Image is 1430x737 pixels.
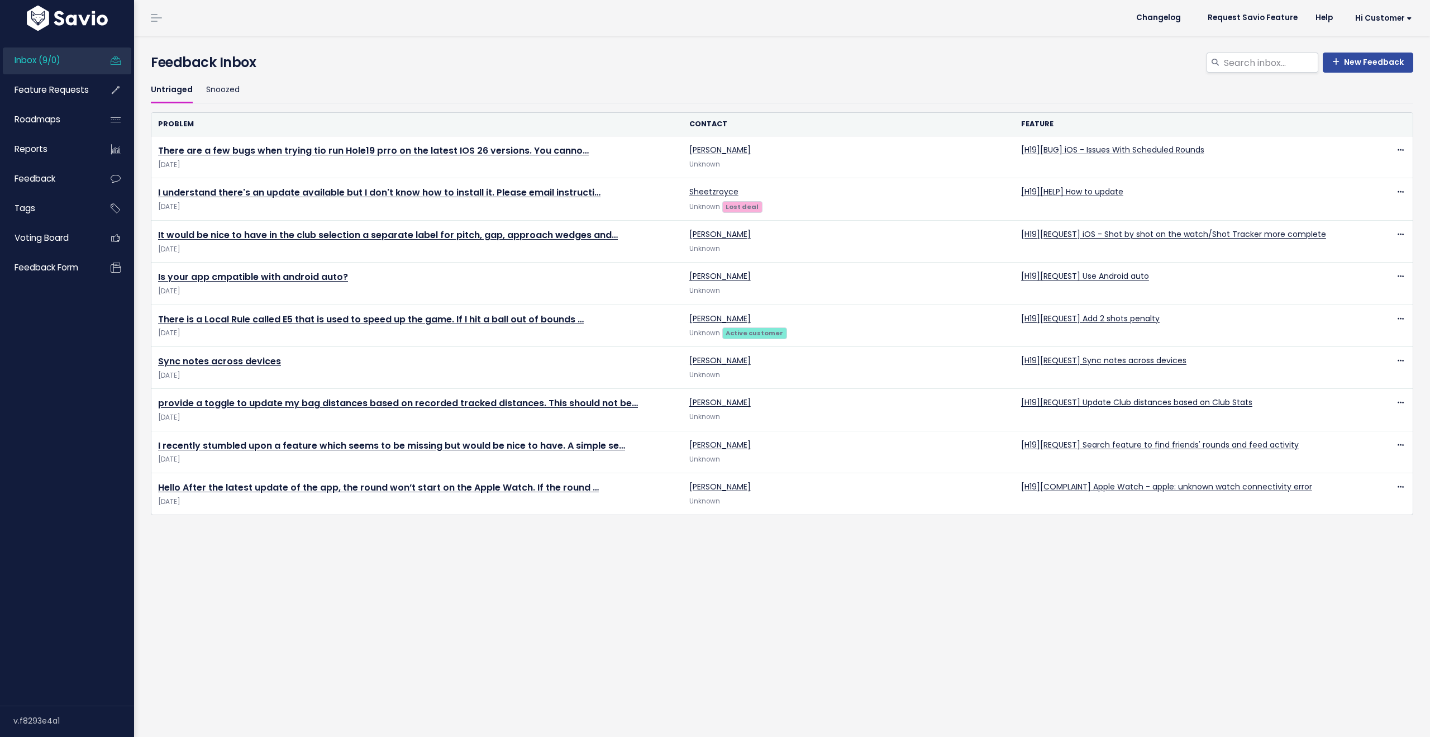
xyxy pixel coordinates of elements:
span: Feedback form [15,261,78,273]
a: [H19][REQUEST] Use Android auto [1021,270,1149,282]
a: Feature Requests [3,77,93,103]
ul: Filter feature requests [151,77,1413,103]
span: Inbox (9/0) [15,54,60,66]
a: [PERSON_NAME] [689,313,751,324]
th: Problem [151,113,683,136]
a: [H19][REQUEST] Update Club distances based on Club Stats [1021,397,1252,408]
a: Tags [3,196,93,221]
span: Feature Requests [15,84,89,96]
span: [DATE] [158,412,676,424]
a: [H19][REQUEST] Sync notes across devices [1021,355,1186,366]
span: [DATE] [158,201,676,213]
a: Sync notes across devices [158,355,281,368]
a: There are a few bugs when trying tio run Hole19 prro on the latest IOS 26 versions. You canno… [158,144,589,157]
img: logo-white.9d6f32f41409.svg [24,6,111,31]
span: [DATE] [158,286,676,297]
a: Sheetzroyce [689,186,738,197]
a: [H19][REQUEST] Add 2 shots penalty [1021,313,1160,324]
span: Unknown [689,497,720,506]
span: Unknown [689,244,720,253]
input: Search inbox... [1223,53,1318,73]
span: Voting Board [15,232,69,244]
a: I understand there's an update available but I don't know how to install it. Please email instructi… [158,186,600,199]
th: Feature [1014,113,1346,136]
a: Feedback [3,166,93,192]
span: [DATE] [158,370,676,382]
a: There is a Local Rule called E5 that is used to speed up the game. If I hit a ball out of bounds … [158,313,584,326]
a: It would be nice to have in the club selection a separate label for pitch, gap, approach wedges and… [158,229,618,241]
a: [PERSON_NAME] [689,481,751,492]
a: [PERSON_NAME] [689,229,751,240]
a: [H19][COMPLAINT] Apple Watch - apple: unknown watch connectivity error [1021,481,1312,492]
span: [DATE] [158,496,676,508]
a: Active customer [722,327,787,338]
a: Is your app cmpatible with android auto? [158,270,348,283]
div: v.f8293e4a1 [13,706,134,735]
a: [PERSON_NAME] [689,439,751,450]
a: Reports [3,136,93,162]
span: Unknown [689,455,720,464]
th: Contact [683,113,1014,136]
span: Hi Customer [1355,14,1412,22]
span: Unknown [689,329,720,337]
a: provide a toggle to update my bag distances based on recorded tracked distances. This should not be… [158,397,638,410]
span: Tags [15,202,35,214]
span: [DATE] [158,244,676,255]
a: Help [1307,9,1342,26]
a: Lost deal [722,201,762,212]
a: [H19][HELP] How to update [1021,186,1123,197]
span: Unknown [689,370,720,379]
span: Unknown [689,202,720,211]
span: Unknown [689,160,720,169]
h4: Feedback Inbox [151,53,1413,73]
span: Unknown [689,286,720,295]
strong: Active customer [726,329,783,337]
a: [H19][REQUEST] iOS - Shot by shot on the watch/Shot Tracker more complete [1021,229,1326,240]
a: Hi Customer [1342,9,1421,27]
a: [H19][REQUEST] Search feature to find friends' rounds and feed activity [1021,439,1299,450]
a: Roadmaps [3,107,93,132]
span: [DATE] [158,159,676,171]
span: [DATE] [158,454,676,465]
span: [DATE] [158,327,676,339]
span: Feedback [15,173,55,184]
a: I recently stumbled upon a feature which seems to be missing but would be nice to have. A simple se… [158,439,625,452]
a: [PERSON_NAME] [689,397,751,408]
a: Voting Board [3,225,93,251]
strong: Lost deal [726,202,759,211]
span: Unknown [689,412,720,421]
a: Inbox (9/0) [3,47,93,73]
a: Untriaged [151,77,193,103]
a: Request Savio Feature [1199,9,1307,26]
span: Changelog [1136,14,1181,22]
a: [PERSON_NAME] [689,270,751,282]
a: Feedback form [3,255,93,280]
a: [H19][BUG] iOS - Issues With Scheduled Rounds [1021,144,1204,155]
span: Reports [15,143,47,155]
a: Hello After the latest update of the app, the round won’t start on the Apple Watch. If the round … [158,481,599,494]
a: [PERSON_NAME] [689,355,751,366]
span: Roadmaps [15,113,60,125]
a: Snoozed [206,77,240,103]
a: New Feedback [1323,53,1413,73]
a: [PERSON_NAME] [689,144,751,155]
